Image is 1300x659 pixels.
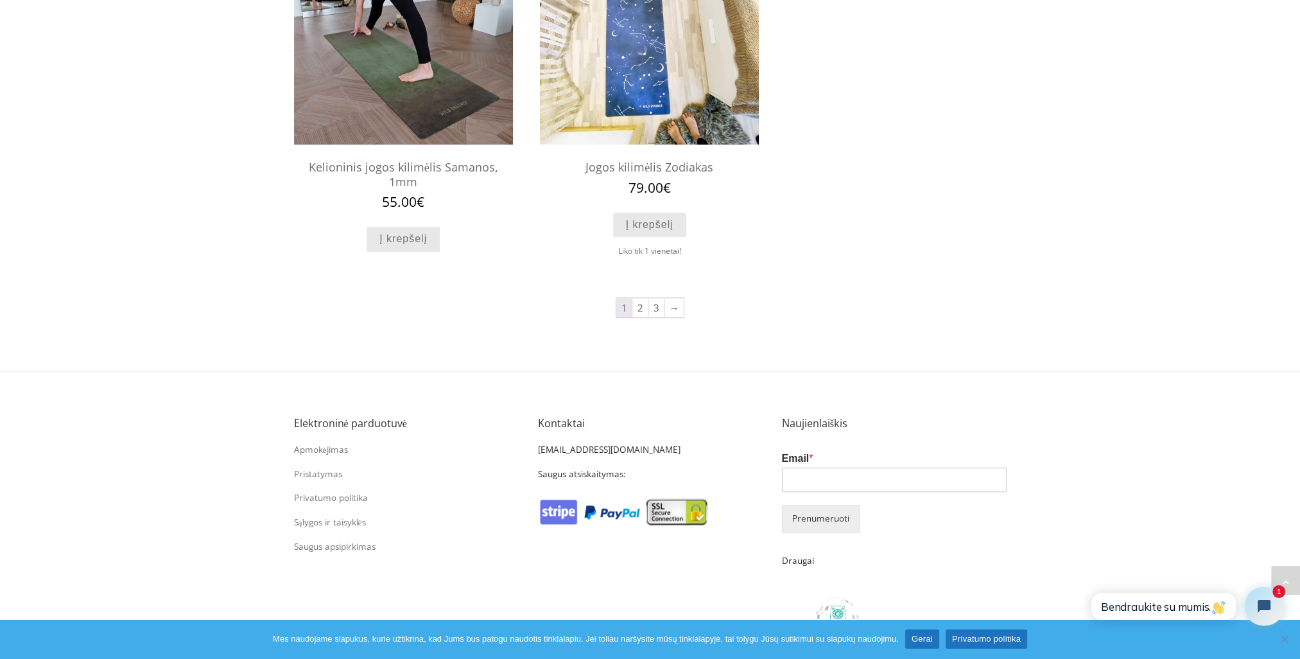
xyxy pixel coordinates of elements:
a: Add to cart: “Kelioninis jogos kilimėlis Samanos, 1mm” [367,227,440,252]
h2: Kelioninis jogos kilimėlis Samanos, 1mm [294,154,513,195]
a: Pristatymas [294,468,342,480]
span: € [663,179,671,197]
a: Privatumo politika [294,492,368,504]
span: Puslapis 1 [616,298,632,317]
div: Liko tik 1 vienetai! [540,243,759,258]
h5: Kontaktai [538,417,763,430]
p: Draugai [782,554,1007,568]
a: Privatumo politika [946,629,1027,649]
h5: Elektroninė parduotuvė [294,417,519,430]
a: Gerai [905,629,939,649]
a: Puslapis 3 [648,298,664,317]
h2: Jogos kilimėlis Zodiakas [540,154,759,180]
a: Apmokėjimas [294,444,348,455]
p: [EMAIL_ADDRESS][DOMAIN_NAME] [538,443,740,457]
button: Prenumeruoti [782,505,860,532]
span: € [417,193,424,211]
label: Email [782,452,1007,466]
a: → [664,298,684,317]
span: Ne [1278,633,1290,646]
a: Puslapis 2 [632,298,648,317]
a: Saugus apsipirkimas [294,541,376,552]
bdi: 79.00 [628,179,671,197]
a: Add to cart: “Jogos kilimėlis Zodiakas” [613,213,686,238]
a: Sąlygos ir taisyklės [294,516,366,528]
nav: Product Pagination [294,297,1007,322]
p: Saugus atsiskaitymas: [538,468,740,481]
bdi: 55.00 [382,193,424,211]
iframe: Tidio Chat [1076,576,1294,637]
span: Mes naudojame slapukus, kurie užtikrina, kad Jums bus patogu naudotis tinklalapiu. Jei toliau nar... [273,633,899,646]
h5: Naujienlaiškis [782,417,1007,430]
